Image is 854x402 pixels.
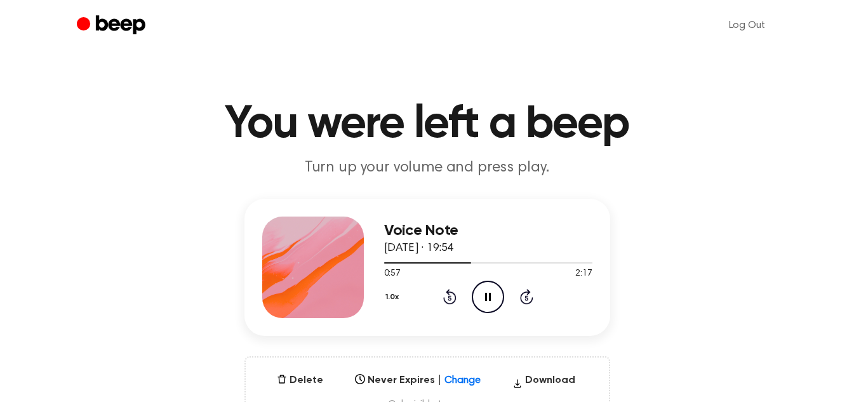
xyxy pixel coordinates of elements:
span: 2:17 [575,267,592,281]
button: 1.0x [384,286,404,308]
a: Beep [77,13,149,38]
span: 0:57 [384,267,401,281]
span: [DATE] · 19:54 [384,243,454,254]
button: Delete [272,373,328,388]
h1: You were left a beep [102,102,752,147]
a: Log Out [716,10,778,41]
h3: Voice Note [384,222,592,239]
button: Download [507,373,580,393]
p: Turn up your volume and press play. [183,157,671,178]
